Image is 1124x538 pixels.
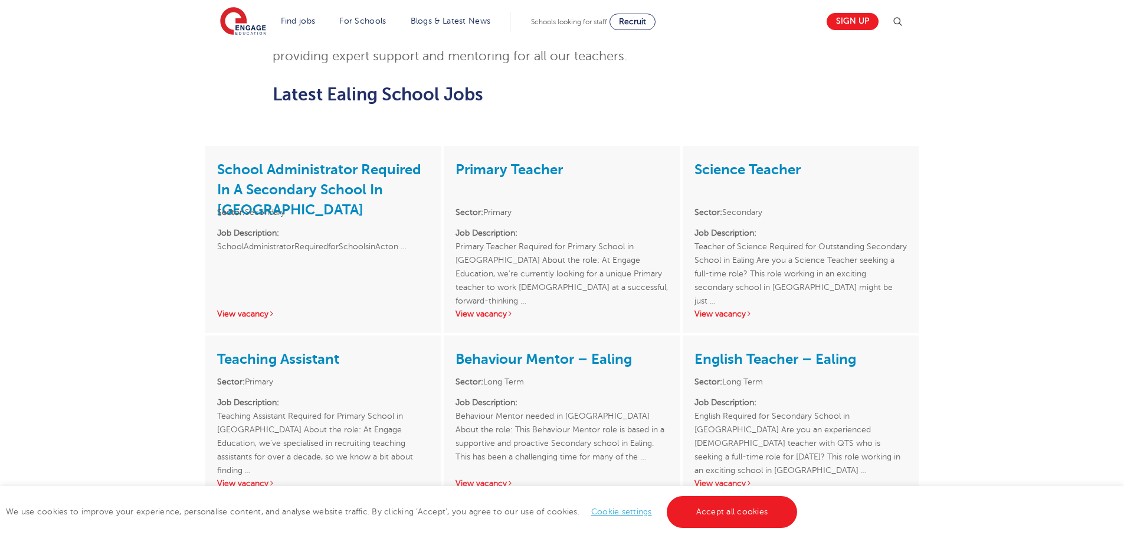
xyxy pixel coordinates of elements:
strong: Job Description: [217,398,279,407]
strong: Job Description: [456,229,517,237]
span: Recruit [619,17,646,26]
a: English Teacher – Ealing [694,351,856,367]
a: School Administrator Required In A Secondary School In [GEOGRAPHIC_DATA] [217,161,421,218]
h2: Latest Ealing School Jobs [273,84,851,105]
p: Teaching Assistant Required for Primary School in [GEOGRAPHIC_DATA] About the role: At Engage Edu... [217,396,430,464]
a: View vacancy [217,309,275,318]
a: For Schools [339,17,386,25]
strong: Sector: [217,377,245,386]
span: Schools looking for staff [531,18,607,26]
a: View vacancy [217,479,275,488]
li: Long Term [694,375,907,389]
span: We take great care to ensure a smooth and easy transition into each new Engage role by providing ... [273,28,794,63]
li: Primary [217,375,430,389]
strong: Sector: [456,377,483,386]
li: Secondary [217,206,430,219]
strong: Sector: [456,208,483,217]
a: Accept all cookies [667,496,798,528]
a: Sign up [827,13,879,30]
a: Teaching Assistant [217,351,339,367]
p: SchoolAdministratorRequiredforSchoolsinActon … [217,226,430,294]
a: Cookie settings [591,507,652,516]
p: Teacher of Science Required for Outstanding Secondary School in Ealing Are you a Science Teacher ... [694,226,907,294]
a: Blogs & Latest News [411,17,491,25]
p: Primary Teacher Required for Primary School in [GEOGRAPHIC_DATA] About the role: At Engage Educat... [456,226,668,294]
strong: Job Description: [217,229,279,237]
li: Secondary [694,206,907,219]
a: Primary Teacher [456,161,563,178]
strong: Sector: [694,377,722,386]
a: Behaviour Mentor – Ealing [456,351,632,367]
span: We use cookies to improve your experience, personalise content, and analyse website traffic. By c... [6,507,800,516]
strong: Sector: [694,208,722,217]
a: Find jobs [281,17,316,25]
a: View vacancy [694,309,752,318]
a: View vacancy [694,479,752,488]
a: View vacancy [456,309,513,318]
p: Behaviour Mentor needed in [GEOGRAPHIC_DATA] About the role: This Behaviour Mentor role is based ... [456,396,668,464]
a: Recruit [609,14,656,30]
a: View vacancy [456,479,513,488]
li: Long Term [456,375,668,389]
strong: Sector: [217,208,245,217]
strong: Job Description: [456,398,517,407]
a: Science Teacher [694,161,801,178]
img: Engage Education [220,7,266,37]
p: English Required for Secondary School in [GEOGRAPHIC_DATA] Are you an experienced [DEMOGRAPHIC_DA... [694,396,907,464]
strong: Job Description: [694,229,756,237]
strong: Job Description: [694,398,756,407]
li: Primary [456,206,668,219]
